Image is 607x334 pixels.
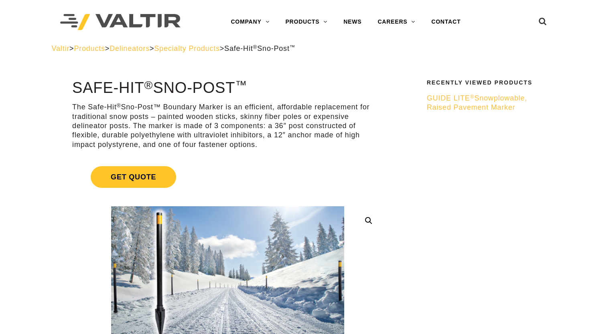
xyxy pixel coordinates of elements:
a: Delineators [110,44,150,52]
a: Products [74,44,105,52]
sup: ® [144,78,153,91]
span: Safe-Hit Sno-Post [224,44,295,52]
a: PRODUCTS [277,14,335,30]
a: CONTACT [423,14,469,30]
p: The Safe-Hit Sno-Post™ Boundary Marker is an efficient, affordable replacement for traditional sn... [72,103,383,149]
sup: ® [253,44,258,50]
sup: ® [470,94,475,100]
a: Get Quote [72,157,383,197]
a: Specialty Products [154,44,219,52]
div: > > > > [52,44,556,53]
a: GUIDE LITE®Snowplowable, Raised Pavement Marker [427,94,550,113]
img: Valtir [60,14,181,30]
a: COMPANY [223,14,277,30]
h2: Recently Viewed Products [427,80,550,86]
a: CAREERS [369,14,423,30]
sup: ™ [290,44,295,50]
a: Valtir [52,44,69,52]
sup: ® [117,103,121,109]
h1: Safe-Hit Sno-Post [72,80,383,97]
span: GUIDE LITE Snowplowable, Raised Pavement Marker [427,94,527,111]
a: NEWS [335,14,369,30]
span: Get Quote [91,166,176,188]
sup: ™ [235,78,247,91]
